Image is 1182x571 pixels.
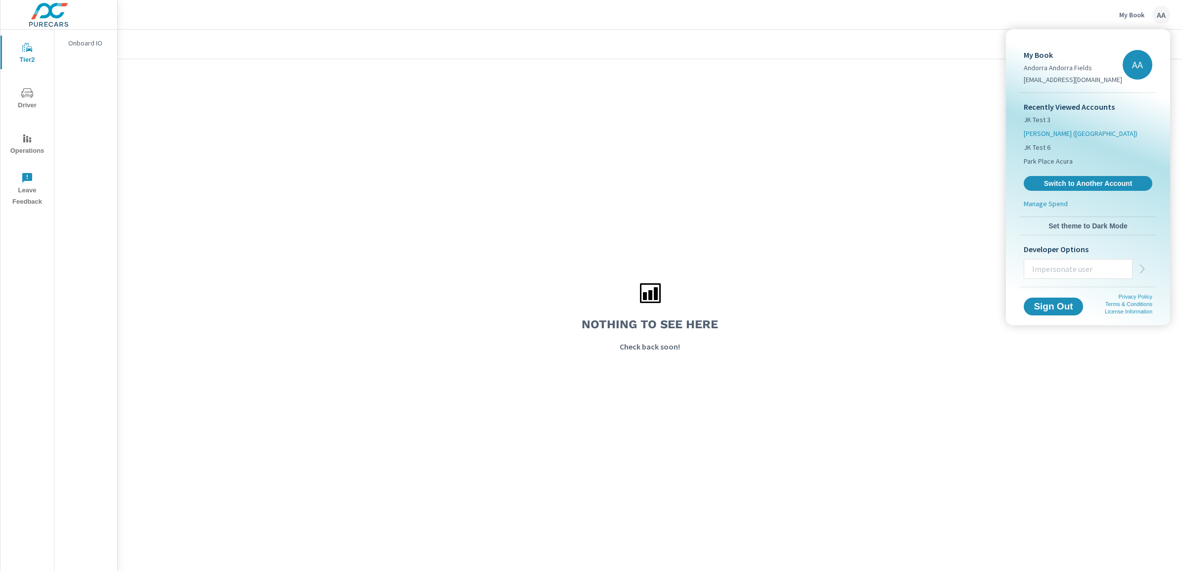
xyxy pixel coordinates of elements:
[1024,101,1152,113] p: Recently Viewed Accounts
[1105,301,1152,307] a: Terms & Conditions
[1029,179,1147,188] span: Switch to Another Account
[1020,199,1156,213] a: Manage Spend
[1024,129,1137,138] span: [PERSON_NAME] ([GEOGRAPHIC_DATA])
[1024,49,1122,61] p: My Book
[1123,50,1152,80] div: AA
[1024,63,1122,73] p: Andorra Andorra Fields
[1024,156,1073,166] span: Park Place Acura
[1024,115,1050,125] span: JK Test 3
[1024,199,1068,209] p: Manage Spend
[1105,308,1152,314] a: License Information
[1024,142,1050,152] span: JK Test 6
[1020,217,1156,235] button: Set theme to Dark Mode
[1119,294,1152,300] a: Privacy Policy
[1032,302,1075,311] span: Sign Out
[1024,176,1152,191] a: Switch to Another Account
[1024,298,1083,315] button: Sign Out
[1024,243,1152,255] p: Developer Options
[1024,75,1122,85] p: [EMAIL_ADDRESS][DOMAIN_NAME]
[1024,221,1152,230] span: Set theme to Dark Mode
[1024,256,1132,282] input: Impersonate user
